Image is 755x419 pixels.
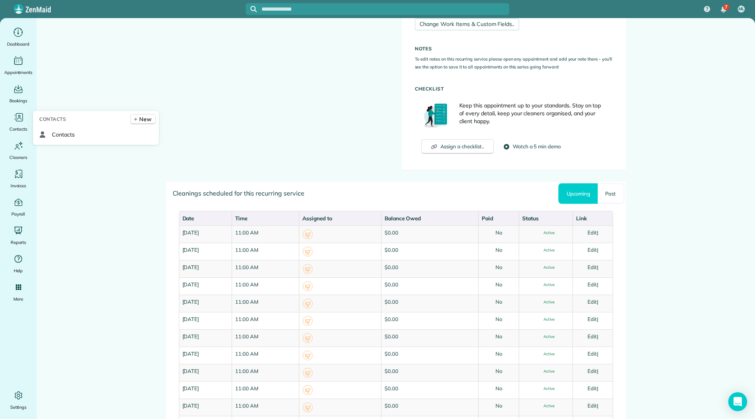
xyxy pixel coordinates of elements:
td: | [573,399,612,416]
h5: Checklist [415,86,613,91]
button: Assign a checklist.. [421,139,494,154]
span: Assign a checklist.. [440,143,484,151]
td: 11:00 AM [232,347,299,364]
td: 11:00 AM [232,364,299,381]
span: Watch a 5 min demo [513,143,561,151]
span: 7 [725,4,727,10]
td: $0.00 [381,329,478,347]
td: 11:00 AM [232,243,299,260]
span: More [13,295,23,303]
span: Help [14,267,23,275]
td: | [573,312,612,329]
span: Settings [10,403,27,411]
span: ST [303,281,313,291]
small: 3 [303,233,312,240]
td: No [478,260,519,277]
a: Edit [587,299,597,305]
div: Time [235,214,296,222]
svg: Focus search [250,6,257,12]
td: | [573,381,612,399]
td: No [478,312,519,329]
div: Assigned to [302,214,378,222]
span: ST [303,316,313,326]
td: $0.00 [381,243,478,260]
span: ST [303,264,313,274]
a: Past [598,183,624,204]
span: Appointments [4,68,33,76]
span: ST [303,385,313,395]
small: 3 [303,319,312,327]
a: Edit [587,385,597,391]
span: ST [303,351,313,360]
a: Cleaners [3,139,33,161]
a: Edit [587,281,597,288]
span: ST [303,229,313,239]
span: ML [738,6,744,12]
td: | [573,225,612,243]
td: $0.00 [381,399,478,416]
a: Edit [587,264,597,270]
td: | [573,347,612,364]
a: Help [3,253,33,275]
td: | [573,260,612,277]
span: Active [537,231,554,235]
a: Reports [3,224,33,246]
div: Cleanings scheduled for this recurring service [166,182,626,204]
a: Edit [587,351,597,357]
td: No [478,329,519,347]
span: Active [537,404,554,408]
td: 11:00 AM [232,295,299,312]
span: ST [303,402,313,412]
td: 11:00 AM [232,260,299,277]
td: [DATE] [179,399,232,416]
td: 11:00 AM [232,381,299,399]
a: Bookings [3,83,33,105]
td: [DATE] [179,329,232,347]
td: $0.00 [381,260,478,277]
a: Invoices [3,168,33,190]
span: Reports [11,238,26,246]
td: [DATE] [179,225,232,243]
a: Appointments [3,54,33,76]
td: | [573,243,612,260]
small: 3 [303,389,312,396]
span: Active [537,283,554,287]
td: [DATE] [179,347,232,364]
td: | [573,364,612,381]
td: [DATE] [179,260,232,277]
a: Change Work Items & Custom Fields.. [415,18,519,30]
td: | [573,277,612,295]
a: Edit [587,368,597,374]
small: 3 [303,302,312,310]
a: Contacts [36,127,156,142]
div: 7 unread notifications [715,1,732,18]
td: No [478,243,519,260]
span: Active [537,369,554,373]
a: Payroll [3,196,33,218]
td: $0.00 [381,347,478,364]
small: 3 [303,406,312,413]
td: $0.00 [381,295,478,312]
td: | [573,295,612,312]
span: ST [303,247,313,257]
span: ST [303,368,313,378]
a: Settings [3,389,33,411]
td: [DATE] [179,381,232,399]
div: Paid [482,214,516,222]
small: 3 [303,268,312,275]
td: 11:00 AM [232,225,299,243]
small: 3 [303,285,312,292]
small: 3 [303,250,312,258]
td: 11:00 AM [232,399,299,416]
small: To edit notes on this recurring service please open any appointment and add your note there - you... [415,56,612,70]
td: No [478,347,519,364]
button: Focus search [246,6,257,12]
td: [DATE] [179,312,232,329]
span: ST [303,333,313,343]
span: Contacts [9,125,27,133]
span: Active [537,300,554,304]
span: Active [537,248,554,252]
span: Contacts [39,115,66,123]
h5: Notes [415,46,613,51]
a: Edit [587,333,597,340]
